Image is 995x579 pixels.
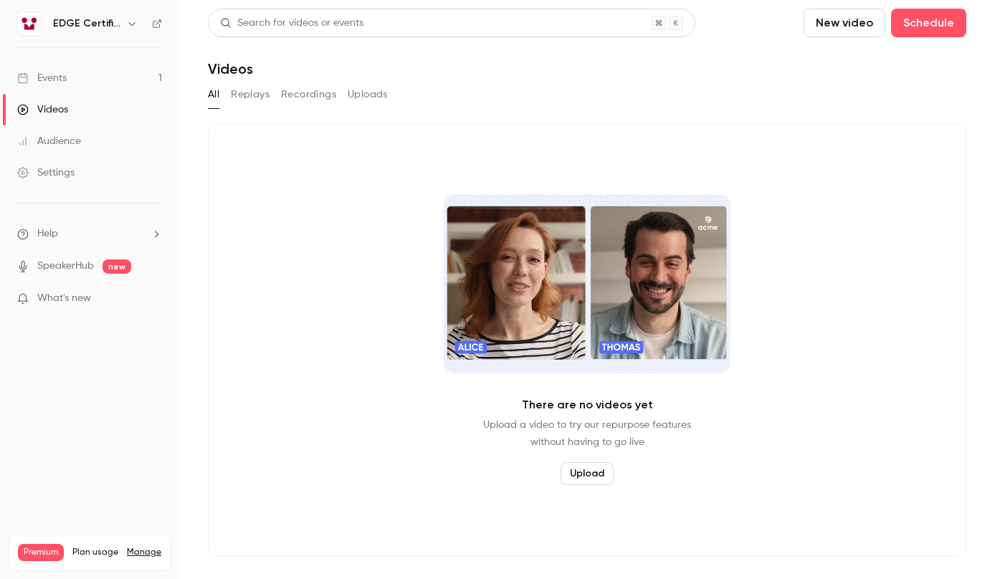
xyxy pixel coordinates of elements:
[231,83,270,106] button: Replays
[804,9,885,37] button: New video
[891,9,966,37] button: Schedule
[208,60,253,77] h1: Videos
[72,547,118,558] span: Plan usage
[39,83,50,95] img: tab_domain_overview_orange.svg
[561,462,614,485] button: Upload
[208,9,966,570] section: Videos
[37,37,158,49] div: Domain: [DOMAIN_NAME]
[54,85,128,94] div: Domain Overview
[23,23,34,34] img: logo_orange.svg
[40,23,70,34] div: v 4.0.25
[17,226,162,241] li: help-dropdown-opener
[483,416,691,451] p: Upload a video to try our repurpose features without having to go live
[208,83,219,106] button: All
[37,291,91,306] span: What's new
[18,12,41,35] img: EDGE Certification
[17,166,75,180] div: Settings
[17,102,68,117] div: Videos
[17,134,81,148] div: Audience
[522,396,653,413] p: There are no videos yet
[348,83,388,106] button: Uploads
[53,16,120,31] h6: EDGE Certification
[220,16,363,31] div: Search for videos or events
[23,37,34,49] img: website_grey.svg
[17,71,67,85] div: Events
[158,85,242,94] div: Keywords by Traffic
[18,544,64,561] span: Premium
[37,259,94,274] a: SpeakerHub
[37,226,58,241] span: Help
[103,259,131,274] span: new
[127,547,161,558] a: Manage
[143,83,154,95] img: tab_keywords_by_traffic_grey.svg
[281,83,336,106] button: Recordings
